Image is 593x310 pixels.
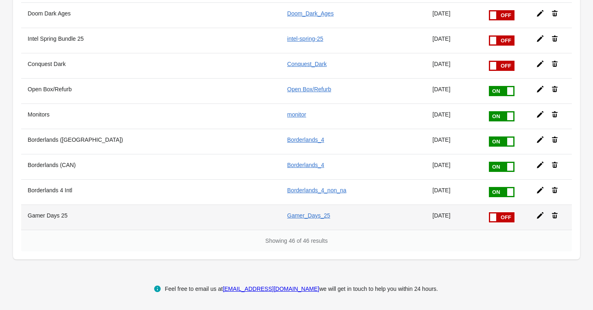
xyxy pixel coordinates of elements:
a: Open Box/Refurb [287,86,331,92]
th: Monitors [21,103,281,129]
th: Doom Dark Ages [21,2,281,28]
td: [DATE] [426,53,482,78]
td: [DATE] [426,179,482,204]
td: [DATE] [426,78,482,103]
a: Borderlands_4 [287,162,324,168]
a: Doom_Dark_Ages [287,10,334,17]
th: Gamer Days 25 [21,204,281,230]
a: [EMAIL_ADDRESS][DOMAIN_NAME] [223,286,319,292]
td: [DATE] [426,2,482,28]
td: [DATE] [426,129,482,154]
th: Open Box/Refurb [21,78,281,103]
a: Conquest_Dark [287,61,327,67]
td: [DATE] [426,103,482,129]
div: Showing 46 of 46 results [21,230,572,251]
div: Feel free to email us at we will get in touch to help you within 24 hours. [165,284,438,294]
th: Intel Spring Bundle 25 [21,28,281,53]
th: Conquest Dark [21,53,281,78]
th: Borderlands 4 Intl [21,179,281,204]
a: intel-spring-25 [287,35,323,42]
a: Borderlands_4 [287,136,324,143]
td: [DATE] [426,204,482,230]
a: Borderlands_4_non_na [287,187,347,193]
a: monitor [287,111,306,118]
td: [DATE] [426,154,482,179]
th: Borderlands (CAN) [21,154,281,179]
th: Borderlands ([GEOGRAPHIC_DATA]) [21,129,281,154]
td: [DATE] [426,28,482,53]
a: Gamer_Days_25 [287,212,330,219]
